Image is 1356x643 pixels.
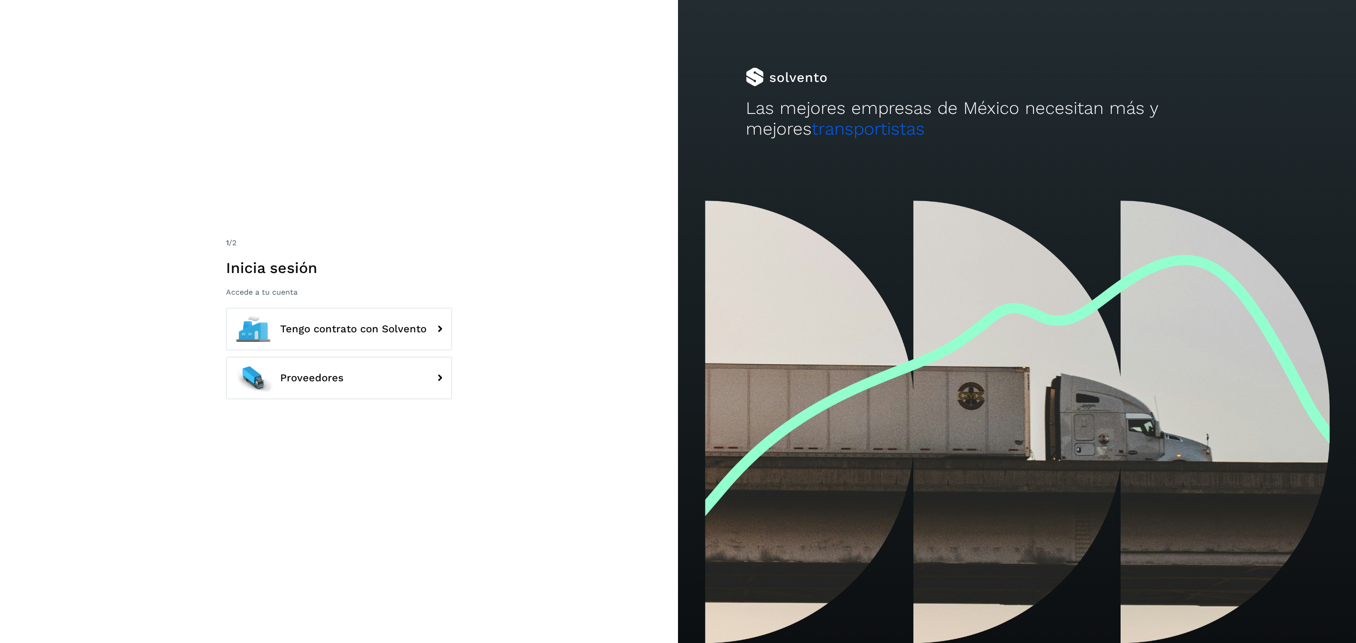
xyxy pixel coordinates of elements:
[226,237,452,249] div: /2
[226,238,229,247] span: 1
[812,119,925,139] span: transportistas
[226,259,452,277] h1: Inicia sesión
[226,357,452,399] button: Proveedores
[280,372,344,384] span: Proveedores
[280,323,427,335] span: Tengo contrato con Solvento
[226,288,452,297] p: Accede a tu cuenta
[746,98,1288,140] h2: Las mejores empresas de México necesitan más y mejores
[226,308,452,350] button: Tengo contrato con Solvento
